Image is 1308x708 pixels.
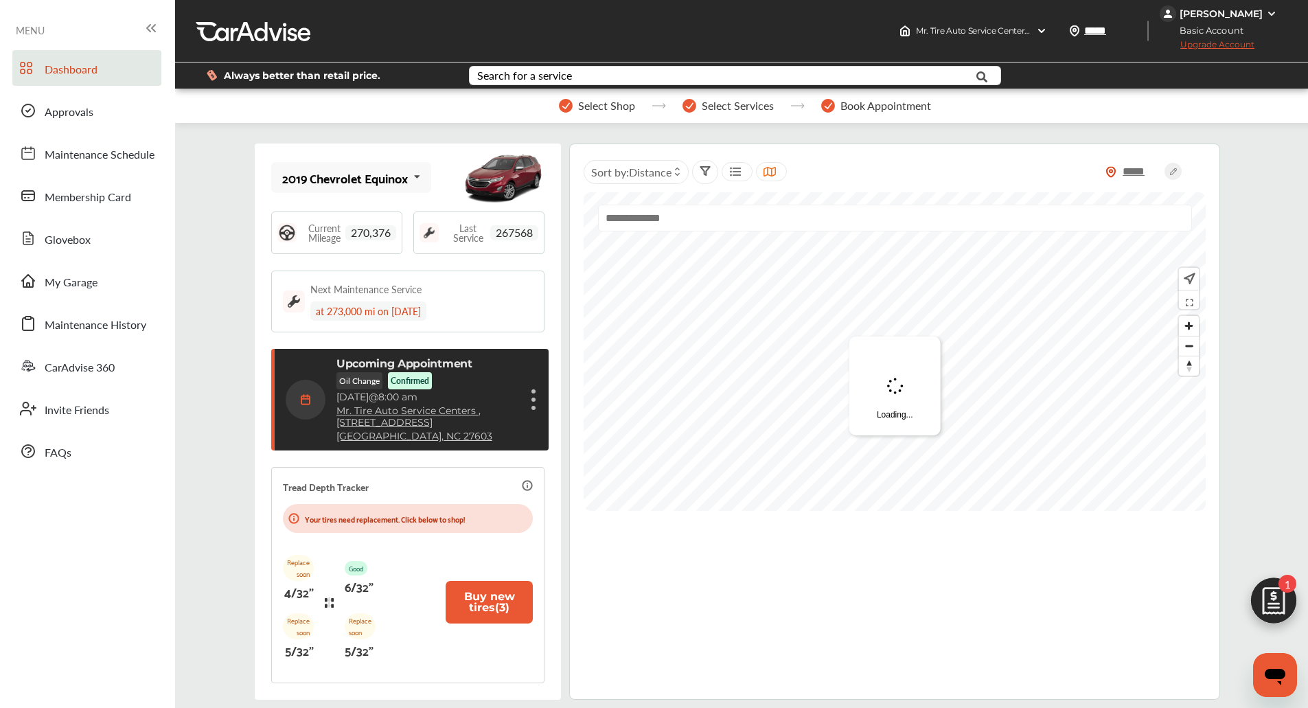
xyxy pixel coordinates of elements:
p: 5/32" [285,639,314,661]
span: @ [369,391,378,403]
span: Approvals [45,104,93,122]
a: Mr. Tire Auto Service Centers ,[STREET_ADDRESS] [336,405,518,429]
img: stepper-checkmark.b5569197.svg [682,99,696,113]
span: Sort by : [591,164,672,180]
img: tire_track_logo.b900bcbc.svg [325,597,334,608]
img: jVpblrzwTbfkPYzPPzSLxeg0AAAAASUVORK5CYII= [1160,5,1176,22]
p: 5/32" [345,639,374,661]
img: location_vector_orange.38f05af8.svg [1105,166,1116,178]
img: maintenance_logo [283,290,305,312]
canvas: Map [584,192,1206,511]
div: Next Maintenance Service [310,282,422,296]
span: Invite Friends [45,402,109,420]
span: Glovebox [45,231,91,249]
p: Good [345,561,367,575]
span: Select Shop [578,100,635,112]
a: FAQs [12,433,161,469]
span: Upgrade Account [1160,39,1254,56]
span: CarAdvise 360 [45,359,115,377]
img: WGsFRI8htEPBVLJbROoPRyZpYNWhNONpIPPETTm6eUC0GeLEiAAAAAElFTkSuQmCC [1266,8,1277,19]
img: edit-cartIcon.11d11f9a.svg [1241,571,1307,637]
img: maintenance_logo [420,223,439,242]
button: Buy new tires(3) [446,581,533,624]
span: [DATE] [336,391,369,403]
img: stepper-checkmark.b5569197.svg [821,99,835,113]
p: Confirmed [391,375,429,387]
span: FAQs [45,444,71,462]
a: Approvals [12,93,161,128]
img: steering_logo [277,223,297,242]
a: Invite Friends [12,391,161,426]
span: Basic Account [1161,23,1254,38]
button: Zoom out [1179,336,1199,356]
p: Upcoming Appointment [336,357,472,370]
img: stepper-checkmark.b5569197.svg [559,99,573,113]
div: 2019 Chevrolet Equinox [282,171,408,185]
img: dollor_label_vector.a70140d1.svg [207,69,217,81]
a: Glovebox [12,220,161,256]
p: Replace soon [283,555,314,581]
span: Current Mileage [303,223,345,242]
span: 8:00 am [378,391,417,403]
img: stepper-arrow.e24c07c6.svg [652,103,666,109]
span: MENU [16,25,45,36]
span: Maintenance History [45,317,146,334]
a: CarAdvise 360 [12,348,161,384]
p: Your tires need replacement. Click below to shop! [305,512,465,525]
div: Search for a service [477,70,572,81]
div: Loading... [849,336,941,435]
span: Mr. Tire Auto Service Centers , [STREET_ADDRESS] [GEOGRAPHIC_DATA] , NC 27603 [916,25,1241,36]
p: Oil Change [336,372,382,389]
span: 1 [1278,575,1296,593]
a: Maintenance History [12,306,161,341]
p: Replace soon [345,613,376,639]
iframe: Button to launch messaging window [1253,653,1297,697]
div: at 273,000 mi on [DATE] [310,301,426,321]
span: Last Service [446,223,490,242]
span: Dashboard [45,61,97,79]
a: My Garage [12,263,161,299]
p: Tread Depth Tracker [283,479,369,494]
img: location_vector.a44bc228.svg [1069,25,1080,36]
img: recenter.ce011a49.svg [1181,271,1195,286]
span: Select Services [702,100,774,112]
span: Always better than retail price. [224,71,380,80]
a: [GEOGRAPHIC_DATA], NC 27603 [336,431,492,442]
img: calendar-icon.35d1de04.svg [286,380,325,420]
span: Membership Card [45,189,131,207]
span: Maintenance Schedule [45,146,154,164]
button: Zoom in [1179,316,1199,336]
span: Book Appointment [840,100,931,112]
img: stepper-arrow.e24c07c6.svg [790,103,805,109]
span: 267568 [490,225,538,240]
img: mobile_12930_st0640_046.jpg [462,147,544,209]
div: [PERSON_NAME] [1180,8,1263,20]
p: Replace soon [283,613,314,639]
span: My Garage [45,274,97,292]
a: Membership Card [12,178,161,214]
p: 4/32" [284,581,314,602]
img: header-divider.bc55588e.svg [1147,21,1149,41]
img: header-home-logo.8d720a4f.svg [899,25,910,36]
p: 6/32" [345,575,374,597]
span: Distance [629,164,672,180]
img: header-down-arrow.9dd2ce7d.svg [1036,25,1047,36]
a: Maintenance Schedule [12,135,161,171]
span: 270,376 [345,225,396,240]
button: Reset bearing to north [1179,356,1199,376]
a: Dashboard [12,50,161,86]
